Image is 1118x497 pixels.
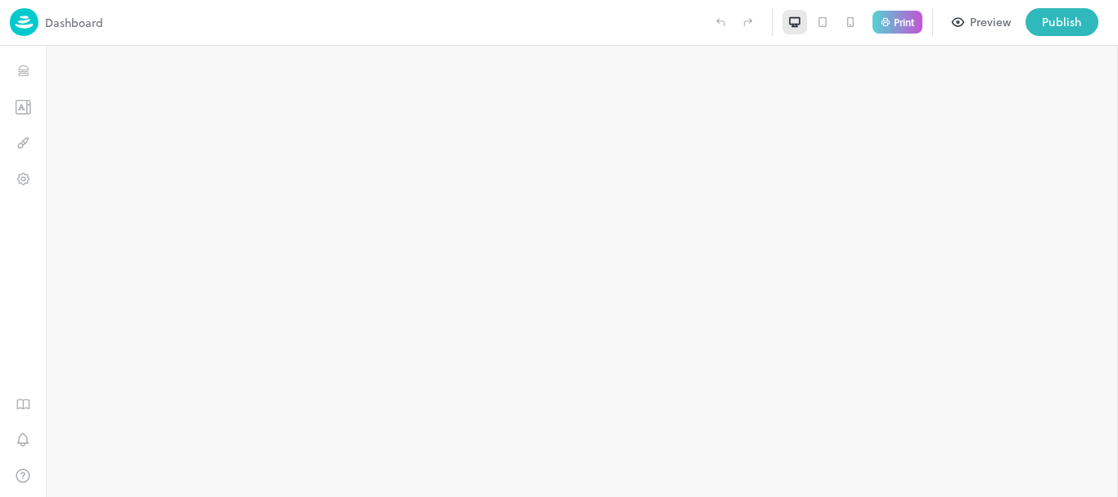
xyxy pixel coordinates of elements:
[1026,8,1098,36] button: Publish
[10,8,38,36] img: logo-86c26b7e.jpg
[45,14,103,31] p: Dashboard
[943,8,1021,36] button: Preview
[1042,13,1082,31] div: Publish
[734,8,762,36] label: Redo (Ctrl + Y)
[970,13,1011,31] div: Preview
[894,17,914,27] p: Print
[706,8,734,36] label: Undo (Ctrl + Z)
